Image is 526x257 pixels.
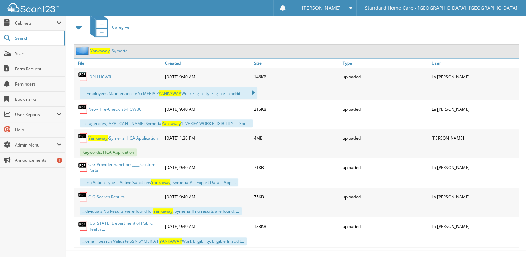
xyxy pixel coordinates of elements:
div: [DATE] 9:40 AM [163,70,252,83]
img: scan123-logo-white.svg [7,3,59,12]
span: Admin Menu [15,142,57,148]
span: Form Request [15,66,62,72]
div: La [PERSON_NAME] [430,102,519,116]
div: [DATE] 9:40 AM [163,160,252,175]
div: 138KB [252,219,341,234]
span: User Reports [15,112,57,117]
a: Type [341,59,430,68]
a: Caregiver [86,14,131,41]
div: uploaded [341,70,430,83]
a: Yankaway-Symeria_HCA Application [88,135,158,141]
img: PDF.png [78,133,88,143]
img: PDF.png [78,162,88,172]
span: Reminders [15,81,62,87]
div: ...ome | Search Validate SSN SYMERIA P Work Eligibility: Eligible In addit... [80,237,247,245]
span: [PERSON_NAME] [302,6,340,10]
span: Help [15,127,62,133]
a: OIG Provider Sanctions____ Custom Portal [88,161,162,173]
span: YANKAWAY [159,238,182,244]
img: PDF.png [78,71,88,82]
div: uploaded [341,131,430,145]
div: 146KB [252,70,341,83]
a: Yankaway, Symeria [90,48,128,54]
div: La [PERSON_NAME] [430,160,519,175]
a: Created [163,59,252,68]
a: OIG Search Results [88,194,125,200]
div: [DATE] 9:40 AM [163,219,252,234]
span: Standard Home Care - [GEOGRAPHIC_DATA], [GEOGRAPHIC_DATA] [365,6,517,10]
div: 1 [57,158,62,163]
div: uploaded [341,219,430,234]
div: uploaded [341,190,430,204]
span: Cabinets [15,20,57,26]
div: ... Employees Maintenance » SYMERIA P Work Eligibility: Eligible In addit... [80,87,257,99]
div: ...e agencies) APPLICANT NAME: Symeria 1. VERIFY WORK ELIGIBILITY ☐ Soci... [80,119,253,127]
div: [PERSON_NAME] [430,131,519,145]
span: Yankaway [90,48,110,54]
span: YANKAWAY [159,90,181,96]
span: Yankaway [153,208,173,214]
a: New-Hire-Checklist-HCWBC [88,106,142,112]
a: Size [252,59,341,68]
img: PDF.png [78,221,88,231]
div: [DATE] 9:40 AM [163,102,252,116]
a: File [74,59,163,68]
div: uploaded [341,102,430,116]
img: PDF.png [78,104,88,114]
div: La [PERSON_NAME] [430,190,519,204]
a: IDPH HCWR [88,74,111,80]
a: [US_STATE] Department of Public Health ... [88,220,162,232]
div: ...mp Action Type  Active Sanctions , Symeria P  Export Data  Appl... [80,178,238,186]
span: Keywords: HCA Application [80,148,137,156]
span: Search [15,35,61,41]
img: folder2.png [76,46,90,55]
div: La [PERSON_NAME] [430,70,519,83]
span: Yankaway [162,121,181,126]
div: [DATE] 1:38 PM [163,131,252,145]
span: Yankaway [151,179,170,185]
div: 215KB [252,102,341,116]
img: PDF.png [78,192,88,202]
div: 71KB [252,160,341,175]
div: [DATE] 9:40 AM [163,190,252,204]
span: Yankaway [88,135,108,141]
div: 4MB [252,131,341,145]
div: 75KB [252,190,341,204]
span: Announcements [15,157,62,163]
div: La [PERSON_NAME] [430,219,519,234]
a: User [430,59,519,68]
div: uploaded [341,160,430,175]
span: Caregiver [112,24,131,30]
span: Scan [15,51,62,56]
div: ...dividuals No Results were found for , Symeria If no results are found, ... [80,207,242,215]
span: Bookmarks [15,96,62,102]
